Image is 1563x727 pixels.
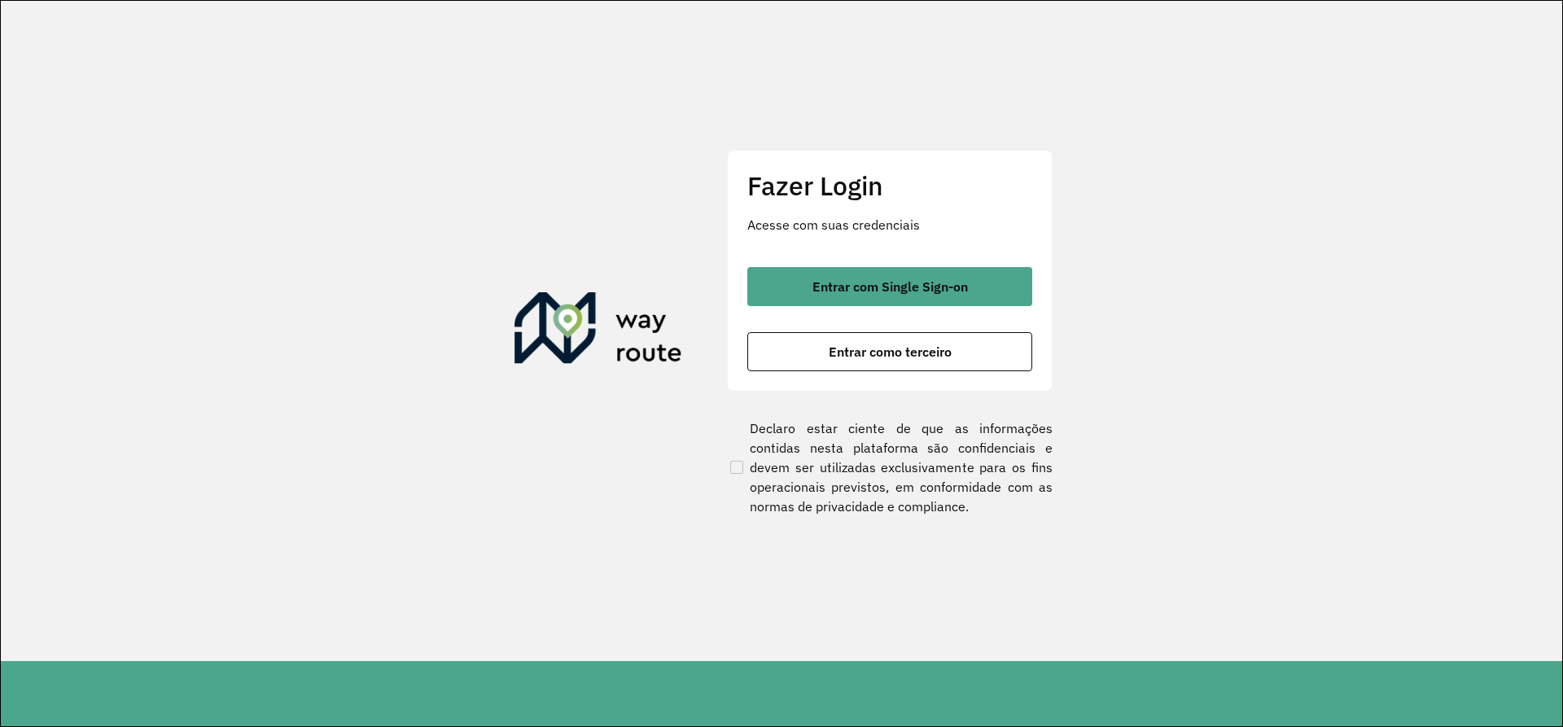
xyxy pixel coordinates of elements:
span: Entrar com Single Sign-on [812,280,968,293]
button: button [747,332,1032,371]
label: Declaro estar ciente de que as informações contidas nesta plataforma são confidenciais e devem se... [727,418,1053,516]
h2: Fazer Login [747,170,1032,201]
p: Acesse com suas credenciais [747,215,1032,234]
span: Entrar como terceiro [829,345,952,358]
button: button [747,267,1032,306]
img: Roteirizador AmbevTech [514,292,682,370]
